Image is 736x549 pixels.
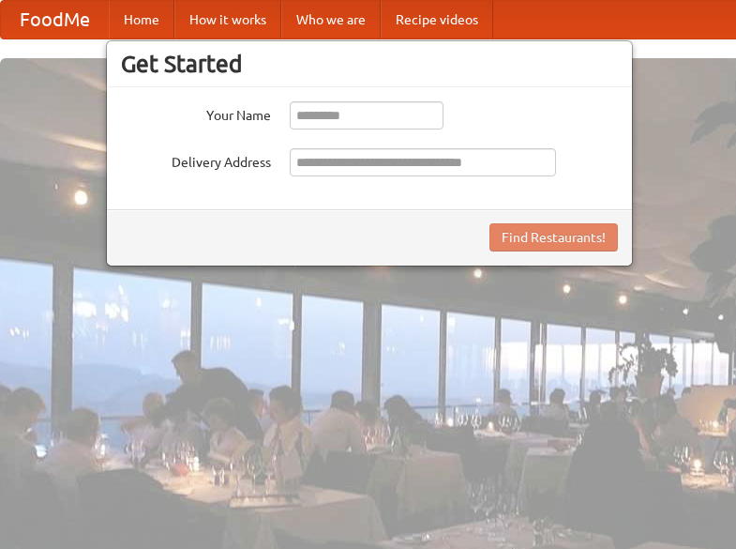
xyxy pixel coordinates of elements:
[174,1,281,38] a: How it works
[121,50,618,78] h3: Get Started
[121,101,271,125] label: Your Name
[381,1,493,38] a: Recipe videos
[1,1,109,38] a: FoodMe
[109,1,174,38] a: Home
[281,1,381,38] a: Who we are
[489,223,618,252] button: Find Restaurants!
[121,148,271,172] label: Delivery Address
